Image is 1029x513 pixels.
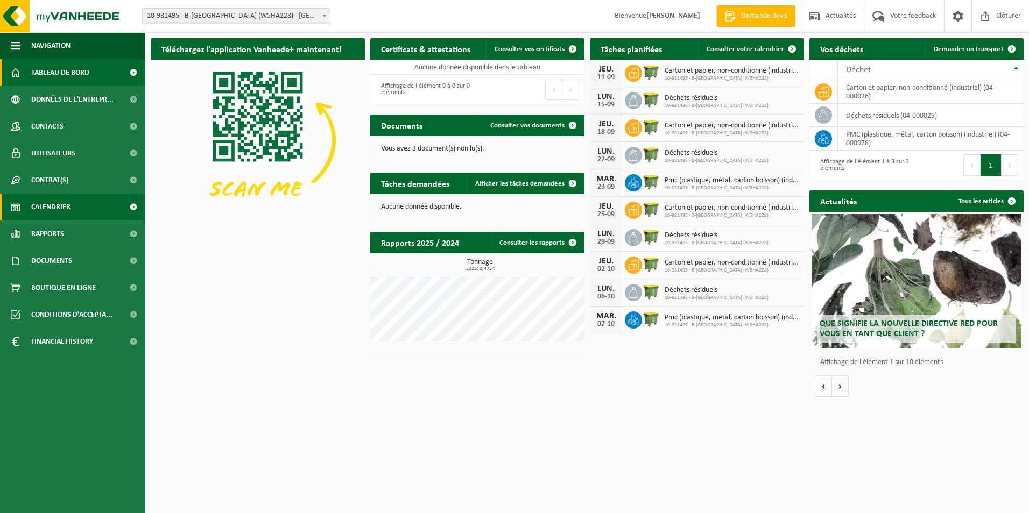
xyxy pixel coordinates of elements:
[495,46,565,53] span: Consulter vos certificats
[665,75,799,82] span: 10-981495 - B-[GEOGRAPHIC_DATA] (W5HA228)
[31,140,75,167] span: Utilisateurs
[665,67,799,75] span: Carton et papier, non-conditionné (industriel)
[665,149,769,158] span: Déchets résiduels
[665,231,769,240] span: Déchets résiduels
[665,130,799,137] span: 10-981495 - B-[GEOGRAPHIC_DATA] (W5HA228)
[642,200,660,218] img: WB-1100-HPE-GN-51
[595,92,617,101] div: LUN.
[595,202,617,211] div: JEU.
[665,240,769,246] span: 10-981495 - B-[GEOGRAPHIC_DATA] (W5HA228)
[545,79,562,100] button: Previous
[665,176,799,185] span: Pmc (plastique, métal, carton boisson) (industriel)
[665,322,799,329] span: 10-981495 - B-[GEOGRAPHIC_DATA] (W5HA228)
[832,375,849,397] button: Volgende
[642,145,660,163] img: WB-1100-HPE-GN-51
[595,156,617,163] div: 22-09
[815,153,911,177] div: Affichage de l'élément 1 à 3 sur 3 éléments
[31,194,71,220] span: Calendrier
[376,77,472,101] div: Affichage de l'élément 0 à 0 sur 0 éléments
[486,38,583,60] a: Consulter vos certificats
[595,312,617,320] div: MAR.
[595,120,617,129] div: JEU.
[646,12,700,20] strong: [PERSON_NAME]
[595,266,617,273] div: 02-10
[642,173,660,191] img: WB-1100-HPE-GN-51
[381,145,574,153] p: Vous avez 3 document(s) non lu(s).
[143,9,330,24] span: 10-981495 - B-ST GARE MARCHIENNE AU PONT (W5HA228) - MARCHIENNE-AU-PONT
[370,115,433,136] h2: Documents
[963,154,981,176] button: Previous
[376,266,584,272] span: 2025: 1,473 t
[370,60,584,75] td: Aucune donnée disponible dans le tableau
[31,301,112,328] span: Conditions d'accepta...
[738,11,790,22] span: Demande devis
[467,173,583,194] a: Afficher les tâches demandées
[846,66,871,74] span: Déchet
[642,118,660,136] img: WB-1100-HPE-GN-51
[31,274,96,301] span: Boutique en ligne
[981,154,1002,176] button: 1
[595,257,617,266] div: JEU.
[707,46,784,53] span: Consulter votre calendrier
[151,38,353,59] h2: Téléchargez l'application Vanheede+ maintenant!
[376,259,584,272] h3: Tonnage
[142,8,330,24] span: 10-981495 - B-ST GARE MARCHIENNE AU PONT (W5HA228) - MARCHIENNE-AU-PONT
[665,185,799,191] span: 10-981495 - B-[GEOGRAPHIC_DATA] (W5HA228)
[490,122,565,129] span: Consulter vos documents
[642,90,660,109] img: WB-1100-HPE-GN-51
[925,38,1023,60] a: Demander un transport
[838,127,1024,151] td: PMC (plastique, métal, carton boisson) (industriel) (04-000978)
[31,167,68,194] span: Contrat(s)
[642,310,660,328] img: WB-1100-HPE-GN-51
[595,320,617,328] div: 07-10
[809,38,874,59] h2: Vos déchets
[31,220,64,247] span: Rapports
[934,46,1004,53] span: Demander un transport
[151,60,365,220] img: Download de VHEPlus App
[665,286,769,295] span: Déchets résiduels
[31,328,93,355] span: Financial History
[595,238,617,246] div: 29-09
[665,259,799,267] span: Carton et papier, non-conditionné (industriel)
[642,282,660,301] img: WB-1100-HPE-GN-51
[370,38,481,59] h2: Certificats & attestations
[716,5,795,27] a: Demande devis
[642,255,660,273] img: WB-1100-HPE-GN-51
[642,227,660,246] img: WB-1100-HPE-GN-51
[595,147,617,156] div: LUN.
[642,63,660,81] img: WB-1100-HPE-GN-51
[31,59,89,86] span: Tableau de bord
[838,104,1024,127] td: déchets résiduels (04-000029)
[820,359,1018,366] p: Affichage de l'élément 1 sur 10 éléments
[838,80,1024,104] td: carton et papier, non-conditionné (industriel) (04-000026)
[595,101,617,109] div: 15-09
[31,32,71,59] span: Navigation
[665,313,799,322] span: Pmc (plastique, métal, carton boisson) (industriel)
[950,190,1023,212] a: Tous les articles
[31,247,72,274] span: Documents
[595,183,617,191] div: 23-09
[820,319,998,338] span: Que signifie la nouvelle directive RED pour vous en tant que client ?
[491,232,583,253] a: Consulter les rapports
[1002,154,1018,176] button: Next
[595,74,617,81] div: 11-09
[31,86,114,113] span: Données de l'entrepr...
[562,79,579,100] button: Next
[475,180,565,187] span: Afficher les tâches demandées
[665,295,769,301] span: 10-981495 - B-[GEOGRAPHIC_DATA] (W5HA228)
[665,158,769,164] span: 10-981495 - B-[GEOGRAPHIC_DATA] (W5HA228)
[595,284,617,293] div: LUN.
[595,65,617,74] div: JEU.
[665,94,769,103] span: Déchets résiduels
[482,115,583,136] a: Consulter vos documents
[665,103,769,109] span: 10-981495 - B-[GEOGRAPHIC_DATA] (W5HA228)
[665,122,799,130] span: Carton et papier, non-conditionné (industriel)
[665,267,799,274] span: 10-981495 - B-[GEOGRAPHIC_DATA] (W5HA228)
[31,113,64,140] span: Contacts
[665,204,799,212] span: Carton et papier, non-conditionné (industriel)
[370,173,460,194] h2: Tâches demandées
[815,375,832,397] button: Vorige
[590,38,673,59] h2: Tâches planifiées
[665,212,799,219] span: 10-981495 - B-[GEOGRAPHIC_DATA] (W5HA228)
[595,293,617,301] div: 06-10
